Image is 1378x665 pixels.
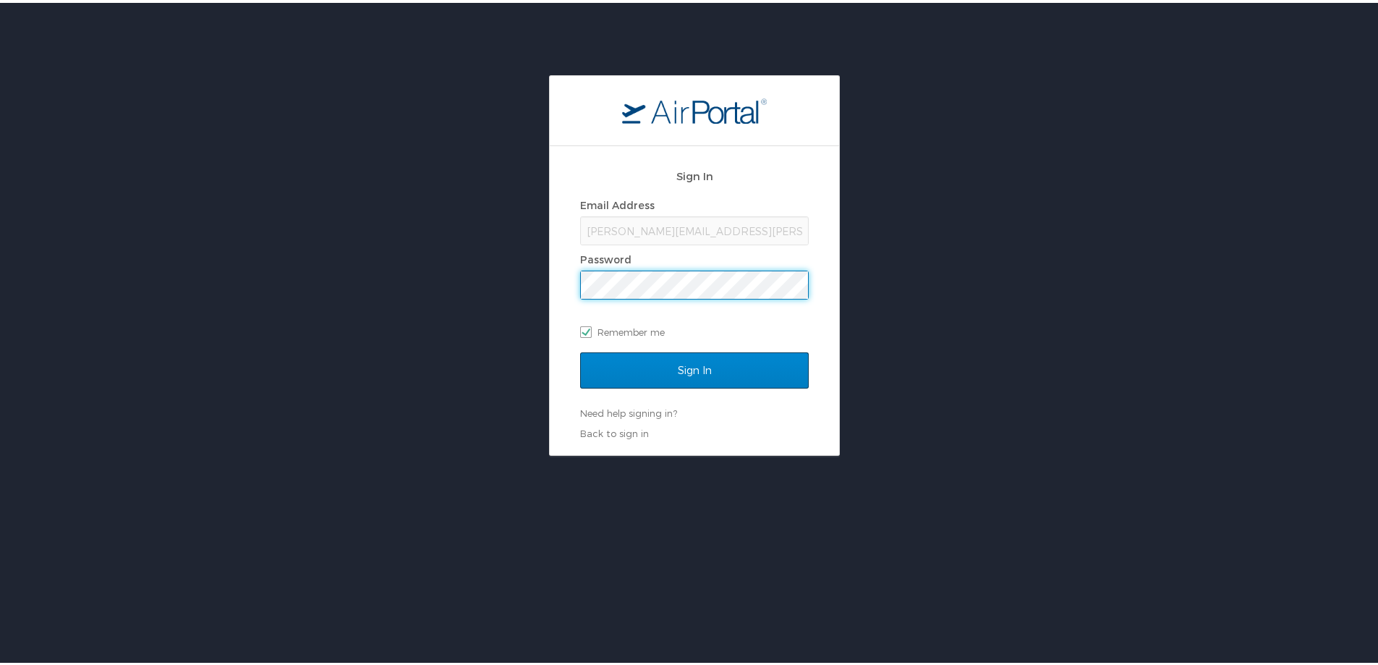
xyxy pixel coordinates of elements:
a: Back to sign in [580,425,649,436]
input: Sign In [580,350,809,386]
label: Email Address [580,196,655,208]
img: logo [622,95,767,121]
h2: Sign In [580,165,809,182]
label: Remember me [580,318,809,340]
a: Need help signing in? [580,404,677,416]
label: Password [580,250,631,263]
